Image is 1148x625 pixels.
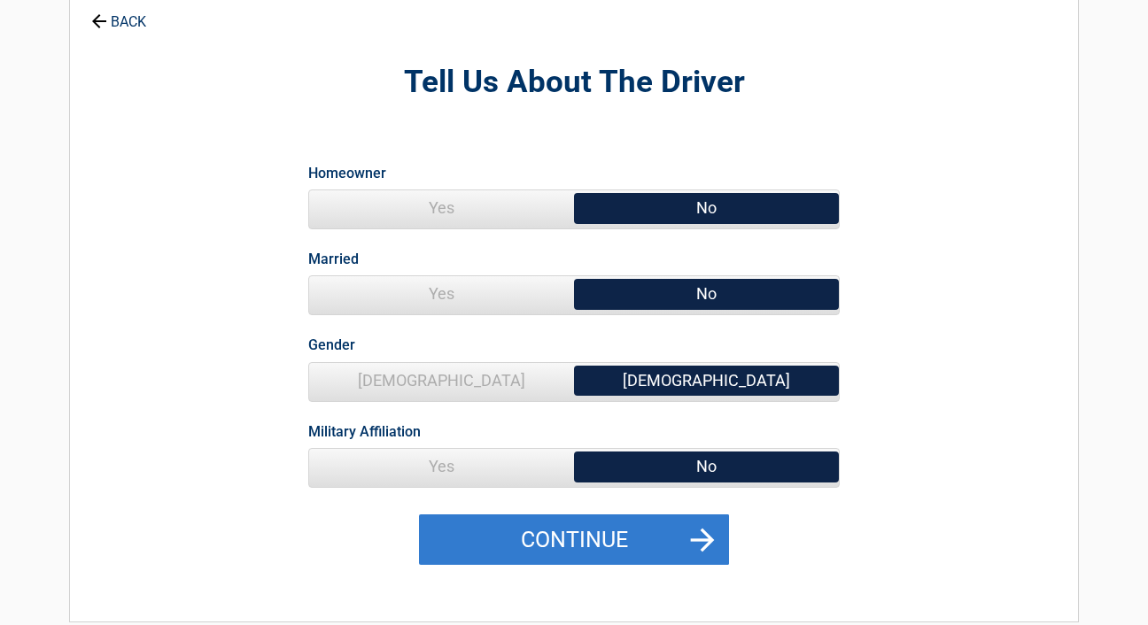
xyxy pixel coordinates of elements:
[574,276,839,312] span: No
[167,62,981,104] h2: Tell Us About The Driver
[309,190,574,226] span: Yes
[308,420,421,444] label: Military Affiliation
[309,276,574,312] span: Yes
[308,247,359,271] label: Married
[574,363,839,398] span: [DEMOGRAPHIC_DATA]
[308,161,386,185] label: Homeowner
[308,333,355,357] label: Gender
[309,363,574,398] span: [DEMOGRAPHIC_DATA]
[309,449,574,484] span: Yes
[419,514,729,566] button: Continue
[574,190,839,226] span: No
[574,449,839,484] span: No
